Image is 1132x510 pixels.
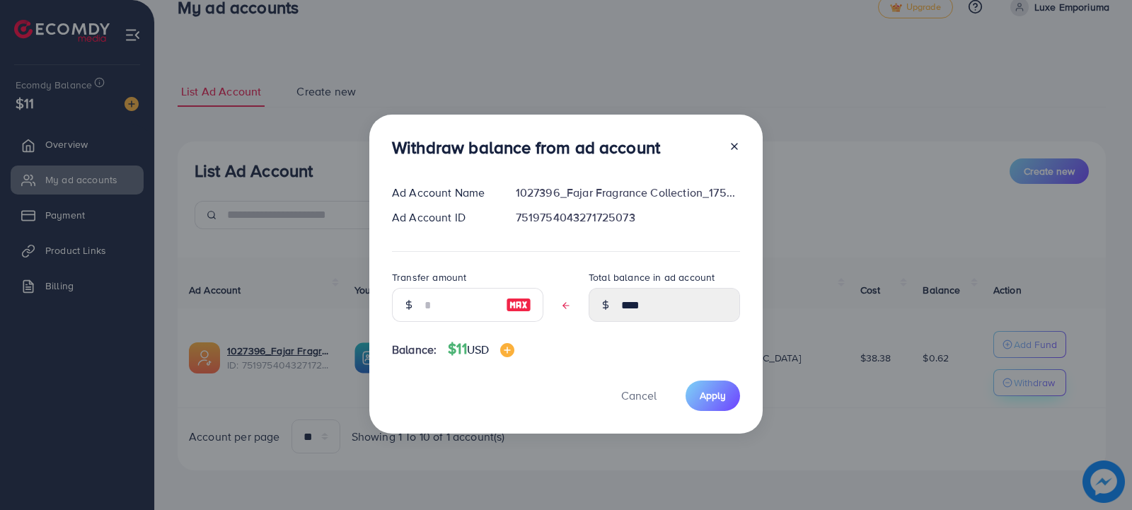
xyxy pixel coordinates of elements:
[504,209,751,226] div: 7519754043271725073
[392,342,437,358] span: Balance:
[500,343,514,357] img: image
[381,185,504,201] div: Ad Account Name
[467,342,489,357] span: USD
[392,137,660,158] h3: Withdraw balance from ad account
[589,270,715,284] label: Total balance in ad account
[621,388,657,403] span: Cancel
[700,388,726,402] span: Apply
[504,185,751,201] div: 1027396_Fajar Fragrance Collection_1750829188342
[506,296,531,313] img: image
[392,270,466,284] label: Transfer amount
[448,340,514,358] h4: $11
[603,381,674,411] button: Cancel
[381,209,504,226] div: Ad Account ID
[686,381,740,411] button: Apply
